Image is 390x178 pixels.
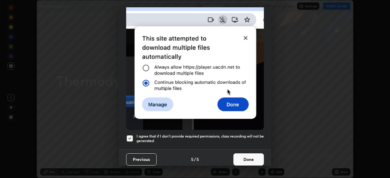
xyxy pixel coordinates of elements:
h4: 5 [197,156,199,162]
button: Previous [126,153,157,166]
button: Done [233,153,264,166]
h4: 5 [191,156,193,162]
h5: I agree that if I don't provide required permissions, class recording will not be generated [136,134,264,143]
h4: / [194,156,196,162]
